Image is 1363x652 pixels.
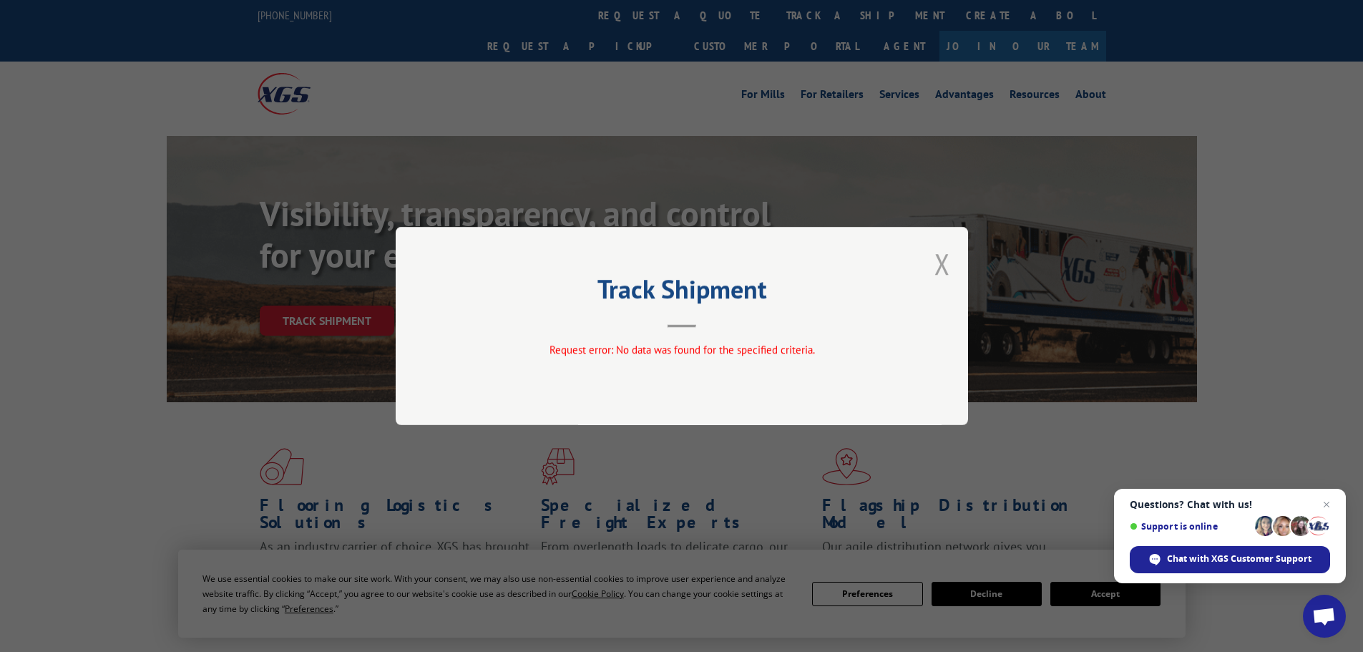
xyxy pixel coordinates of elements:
span: Request error: No data was found for the specified criteria. [549,343,814,356]
span: Support is online [1130,521,1250,532]
button: Close modal [934,245,950,283]
span: Close chat [1318,496,1335,513]
div: Chat with XGS Customer Support [1130,546,1330,573]
div: Open chat [1303,595,1346,638]
span: Questions? Chat with us! [1130,499,1330,510]
span: Chat with XGS Customer Support [1167,553,1311,565]
h2: Track Shipment [467,279,897,306]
